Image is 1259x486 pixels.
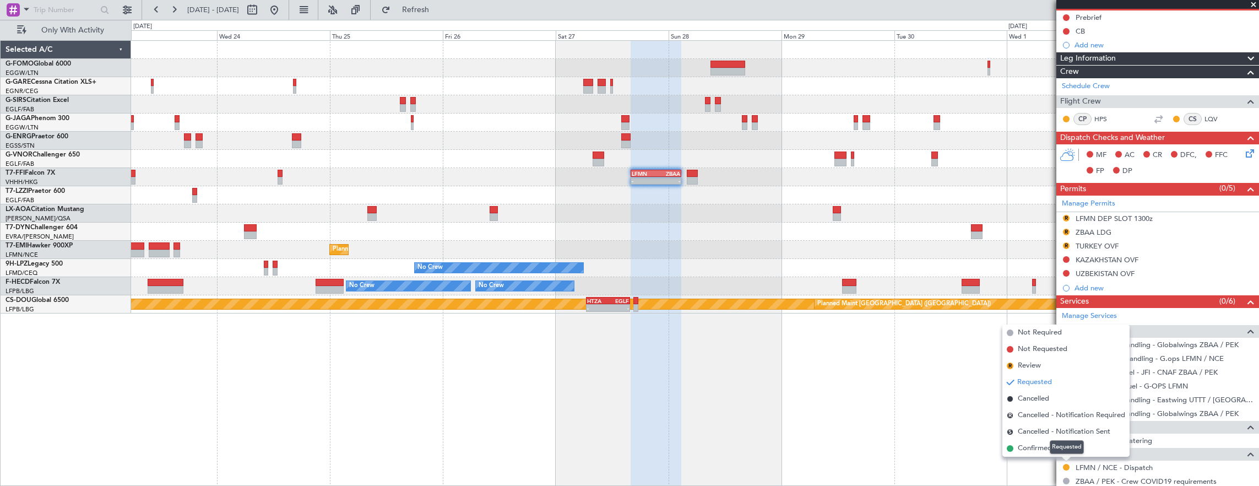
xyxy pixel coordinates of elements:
span: G-GARE [6,79,31,85]
span: G-SIRS [6,97,26,104]
a: LX-AOACitation Mustang [6,206,84,213]
a: EGSS/STN [6,142,35,150]
span: Flight Crew [1060,95,1101,108]
span: Cancelled - Notification Sent [1018,426,1110,438]
span: Services [1060,295,1089,308]
div: TURKEY OVF [1076,241,1119,251]
span: T7-DYN [6,224,30,231]
span: FFC [1215,150,1228,161]
a: 9H-LPZLegacy 500 [6,261,63,267]
a: EVRA/[PERSON_NAME] [6,233,74,241]
div: Fri 26 [443,30,556,40]
span: (0/6) [1219,295,1235,307]
div: Requested [1050,440,1084,454]
a: T7-DYNChallenger 604 [6,224,78,231]
a: LFMD/CEQ [6,269,37,277]
a: F-HECDFalcon 7X [6,279,60,285]
div: Tue 23 [105,30,218,40]
div: Planned Maint [GEOGRAPHIC_DATA] [333,241,438,258]
div: CS [1184,113,1202,125]
a: LFMN / NCE - Handling - G.ops LFMN / NCE [1076,354,1224,363]
a: HPS [1094,114,1119,124]
span: Dispatch Checks and Weather [1060,132,1165,144]
div: EGLF [608,298,629,304]
div: Sun 28 [669,30,782,40]
a: ZBAA / PEK - Fuel - JFI - CNAF ZBAA / PEK [1076,368,1218,377]
span: Review [1018,360,1041,371]
a: EGLF/FAB [6,105,34,114]
a: VHHH/HKG [6,178,38,186]
button: R [1063,229,1070,235]
span: Not Required [1018,327,1062,338]
a: T7-FFIFalcon 7X [6,170,55,176]
span: AC [1125,150,1135,161]
span: DP [1122,166,1132,177]
a: [PERSON_NAME]/QSA [6,214,70,223]
span: LX-AOA [6,206,31,213]
a: LFPB/LBG [6,305,34,314]
span: Cancelled - Notification Required [1018,410,1125,421]
span: G-ENRG [6,133,31,140]
span: Not Requested [1018,344,1067,355]
div: Thu 25 [330,30,443,40]
div: CP [1073,113,1092,125]
a: T7-LZZIPraetor 600 [6,188,65,195]
span: [DATE] - [DATE] [187,5,239,15]
span: 9H-LPZ [6,261,28,267]
a: ZBAA / PEK - Handling - Eastwing UTTT / [GEOGRAPHIC_DATA] [1076,395,1253,404]
button: R [1063,215,1070,222]
div: HTZA [587,298,608,304]
span: G-JAGA [6,115,31,122]
span: Only With Activity [29,26,116,34]
a: EGLF/FAB [6,160,34,168]
a: G-ENRGPraetor 600 [6,133,68,140]
a: G-GARECessna Citation XLS+ [6,79,96,85]
button: Only With Activity [12,21,120,39]
span: R [1007,412,1013,419]
a: CS-DOUGlobal 6500 [6,297,69,304]
span: S [1007,429,1013,435]
a: EGNR/CEG [6,87,39,95]
div: - [608,305,629,311]
span: (0/5) [1219,182,1235,194]
span: R [1007,363,1013,369]
a: T7-EMIHawker 900XP [6,242,73,249]
a: EGLF/FAB [6,196,34,204]
span: CS-DOU [6,297,31,304]
span: DFC, [1180,150,1197,161]
div: Add new [1075,283,1253,293]
span: Permits [1060,183,1086,196]
a: LFPB/LBG [6,287,34,295]
div: UZBEKISTAN OVF [1076,269,1135,278]
div: Add new [1075,40,1253,50]
div: - [587,305,608,311]
span: Refresh [393,6,439,14]
span: MF [1096,150,1106,161]
div: KAZAKHSTAN OVF [1076,255,1138,264]
div: [DATE] [1008,22,1027,31]
a: EGGW/LTN [6,69,39,77]
span: G-VNOR [6,152,32,158]
input: Trip Number [34,2,97,18]
span: Cancelled [1018,393,1049,404]
a: Schedule Crew [1062,81,1110,92]
div: Wed 24 [217,30,330,40]
a: Manage Permits [1062,198,1115,209]
a: ZBAA / PEK - Handling - Globalwings ZBAA / PEK [1076,340,1239,349]
div: No Crew [417,260,443,276]
div: LFMN [632,170,656,177]
button: R [1063,242,1070,249]
span: F-HECD [6,279,30,285]
span: G-FOMO [6,61,34,67]
a: EGGW/LTN [6,123,39,132]
span: CR [1153,150,1162,161]
a: Manage Services [1062,311,1117,322]
div: LFMN DEP SLOT 1300z [1076,214,1153,223]
div: Prebrief [1076,13,1101,22]
div: ZBAA LDG [1076,228,1111,237]
span: FP [1096,166,1104,177]
div: CB [1076,26,1085,36]
div: - [632,177,656,184]
div: No Crew [479,278,504,294]
a: G-JAGAPhenom 300 [6,115,69,122]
